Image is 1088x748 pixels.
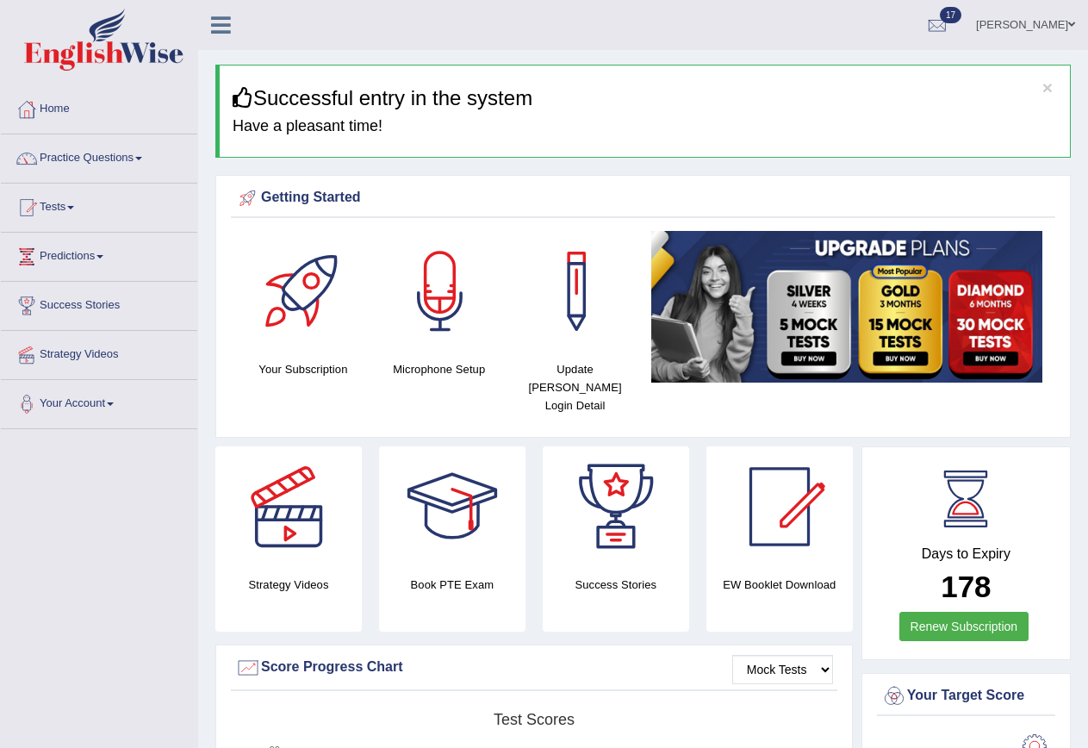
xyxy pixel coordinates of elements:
div: Your Target Score [881,683,1051,709]
div: Getting Started [235,185,1051,211]
h4: Have a pleasant time! [233,118,1057,135]
h4: Success Stories [543,576,689,594]
a: Tests [1,184,197,227]
a: Home [1,85,197,128]
a: Strategy Videos [1,331,197,374]
h4: Book PTE Exam [379,576,525,594]
h4: EW Booklet Download [706,576,853,594]
a: Predictions [1,233,197,276]
b: 178 [941,570,991,603]
h4: Update [PERSON_NAME] Login Detail [516,360,635,415]
tspan: Test scores [494,711,575,728]
a: Your Account [1,380,197,423]
div: Score Progress Chart [235,655,833,681]
h4: Strategy Videos [215,576,362,594]
h3: Successful entry in the system [233,87,1057,109]
span: 17 [940,7,961,23]
button: × [1042,78,1053,97]
h4: Microphone Setup [380,360,499,378]
img: small5.jpg [651,231,1042,382]
a: Success Stories [1,282,197,325]
a: Renew Subscription [899,612,1029,641]
h4: Your Subscription [244,360,363,378]
h4: Days to Expiry [881,546,1051,562]
a: Practice Questions [1,134,197,178]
